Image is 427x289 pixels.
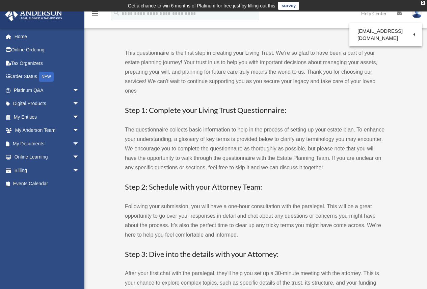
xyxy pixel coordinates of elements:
div: NEW [39,72,54,82]
span: arrow_drop_down [73,97,86,111]
div: Get a chance to win 6 months of Platinum for free just by filling out this [128,2,275,10]
img: User Pic [412,8,422,18]
span: arrow_drop_down [73,110,86,124]
span: arrow_drop_down [73,137,86,151]
a: [EMAIL_ADDRESS][DOMAIN_NAME] [349,25,422,45]
p: Following your submission, you will have a one-hour consultation with the paralegal. This will be... [125,202,385,240]
i: search [113,9,120,17]
a: Events Calendar [5,177,89,191]
p: The questionnaire collects basic information to help in the process of setting up your estate pla... [125,125,385,172]
a: My Anderson Teamarrow_drop_down [5,124,89,137]
a: Platinum Q&Aarrow_drop_down [5,83,89,97]
span: arrow_drop_down [73,83,86,97]
a: My Entitiesarrow_drop_down [5,110,89,124]
span: arrow_drop_down [73,164,86,177]
a: Tax Organizers [5,56,89,70]
img: Anderson Advisors Platinum Portal [3,8,64,21]
a: Online Learningarrow_drop_down [5,150,89,164]
i: menu [91,9,99,18]
a: My Documentsarrow_drop_down [5,137,89,150]
a: Billingarrow_drop_down [5,164,89,177]
a: survey [278,2,299,10]
h3: Step 3: Dive into the details with your Attorney: [125,249,385,260]
a: Order StatusNEW [5,70,89,84]
a: Home [5,30,89,43]
h3: Step 2: Schedule with your Attorney Team: [125,182,385,192]
a: Online Ordering [5,43,89,57]
h3: Step 1: Complete your Living Trust Questionnaire: [125,105,385,116]
span: arrow_drop_down [73,124,86,138]
a: Digital Productsarrow_drop_down [5,97,89,111]
div: close [421,1,425,5]
p: This questionnaire is the first step in creating your Living Trust. We’re so glad to have been a ... [125,48,385,96]
span: arrow_drop_down [73,150,86,164]
a: menu [91,12,99,18]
